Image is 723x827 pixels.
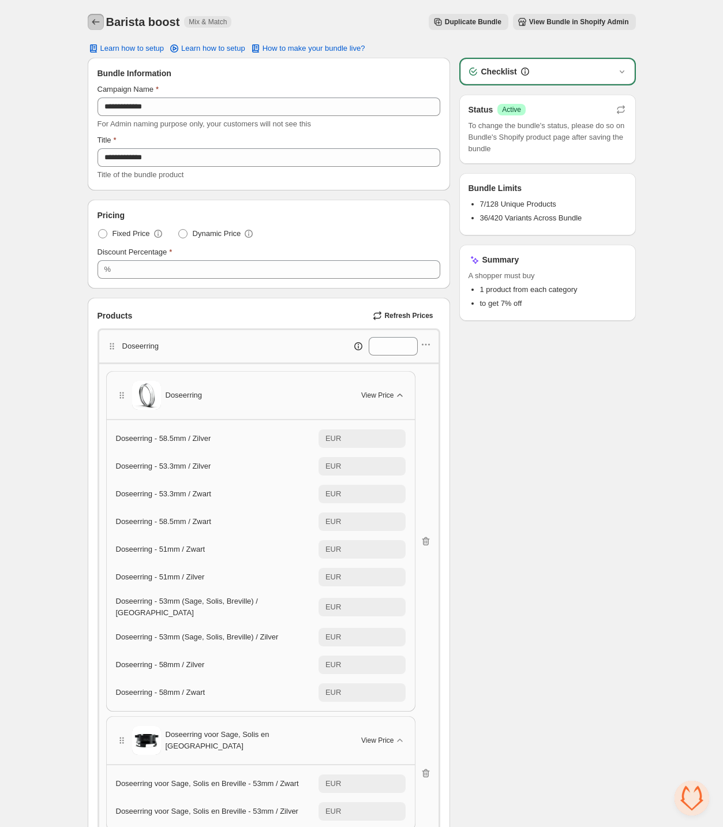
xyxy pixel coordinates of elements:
[325,461,341,472] div: EUR
[98,134,117,146] label: Title
[162,40,252,57] a: Learn how to setup
[106,15,180,29] h1: Barista boost
[263,44,365,53] span: How to make your bundle live?
[98,246,173,258] label: Discount Percentage
[116,688,205,697] span: Doseerring - 58mm / Zwart
[675,781,709,815] div: Open de chat
[132,381,161,410] img: Doseerring
[116,779,299,788] span: Doseerring voor Sage, Solis en Breville - 53mm / Zwart
[368,308,440,324] button: Refresh Prices
[325,488,341,500] div: EUR
[384,311,433,320] span: Refresh Prices
[469,270,627,282] span: A shopper must buy
[132,726,161,755] img: Doseerring voor Sage, Solis en Breville
[116,517,211,526] span: Doseerring - 58.5mm / Zwart
[116,660,205,669] span: Doseerring - 58mm / Zilver
[181,44,245,53] span: Learn how to setup
[116,597,258,617] span: Doseerring - 53mm (Sage, Solis, Breville) / [GEOGRAPHIC_DATA]
[116,545,205,553] span: Doseerring - 51mm / Zwart
[480,298,627,309] li: to get 7% off
[482,254,519,265] h3: Summary
[116,572,205,581] span: Doseerring - 51mm / Zilver
[98,170,184,179] span: Title of the bundle product
[113,228,150,240] span: Fixed Price
[98,209,125,221] span: Pricing
[325,544,341,555] div: EUR
[325,778,341,789] div: EUR
[354,386,412,405] button: View Price
[325,659,341,671] div: EUR
[116,633,279,641] span: Doseerring - 53mm (Sage, Solis, Breville) / Zilver
[354,731,412,750] button: View Price
[529,17,629,27] span: View Bundle in Shopify Admin
[325,516,341,527] div: EUR
[445,17,501,27] span: Duplicate Bundle
[166,390,203,401] span: Doseerring
[122,340,159,352] p: Doseerring
[469,120,627,155] span: To change the bundle's status, please do so on Bundle's Shopify product page after saving the bundle
[513,14,636,30] button: View Bundle in Shopify Admin
[325,631,341,643] div: EUR
[469,182,522,194] h3: Bundle Limits
[243,40,372,57] button: How to make your bundle live?
[325,687,341,698] div: EUR
[429,14,508,30] button: Duplicate Bundle
[189,17,227,27] span: Mix & Match
[100,44,164,53] span: Learn how to setup
[325,601,341,613] div: EUR
[469,104,493,115] h3: Status
[480,214,582,222] span: 36/420 Variants Across Bundle
[325,806,341,817] div: EUR
[325,433,341,444] div: EUR
[98,119,311,128] span: For Admin naming purpose only, your customers will not see this
[193,228,241,240] span: Dynamic Price
[502,105,521,114] span: Active
[361,736,394,745] span: View Price
[116,807,298,815] span: Doseerring voor Sage, Solis en Breville - 53mm / Zilver
[104,264,111,275] div: %
[116,489,211,498] span: Doseerring - 53.3mm / Zwart
[81,40,171,57] button: Learn how to setup
[116,434,211,443] span: Doseerring - 58.5mm / Zilver
[166,729,348,752] span: Doseerring voor Sage, Solis en [GEOGRAPHIC_DATA]
[480,284,627,295] li: 1 product from each category
[361,391,394,400] span: View Price
[480,200,556,208] span: 7/128 Unique Products
[98,84,159,95] label: Campaign Name
[98,68,171,79] span: Bundle Information
[325,571,341,583] div: EUR
[481,66,517,77] h3: Checklist
[88,14,104,30] button: Back
[98,310,133,321] span: Products
[116,462,211,470] span: Doseerring - 53.3mm / Zilver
